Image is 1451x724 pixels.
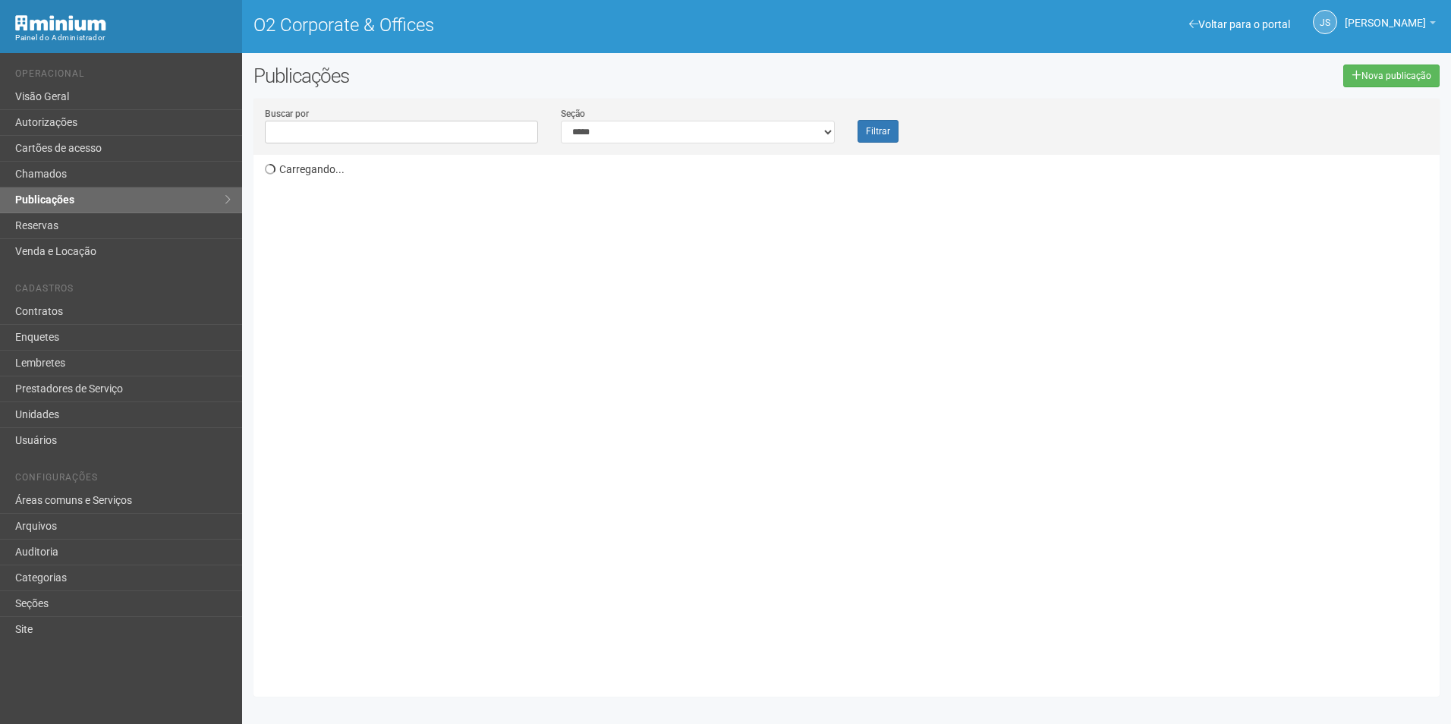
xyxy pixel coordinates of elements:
div: Painel do Administrador [15,31,231,45]
h1: O2 Corporate & Offices [253,15,836,35]
a: [PERSON_NAME] [1345,19,1436,31]
li: Operacional [15,68,231,84]
img: Minium [15,15,106,31]
div: Carregando... [265,155,1440,685]
li: Cadastros [15,283,231,299]
li: Configurações [15,472,231,488]
a: Voltar para o portal [1189,18,1290,30]
a: JS [1313,10,1337,34]
span: Jeferson Souza [1345,2,1426,29]
label: Buscar por [265,107,309,121]
label: Seção [561,107,585,121]
button: Filtrar [858,120,899,143]
h2: Publicações [253,65,735,87]
a: Nova publicação [1343,65,1440,87]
